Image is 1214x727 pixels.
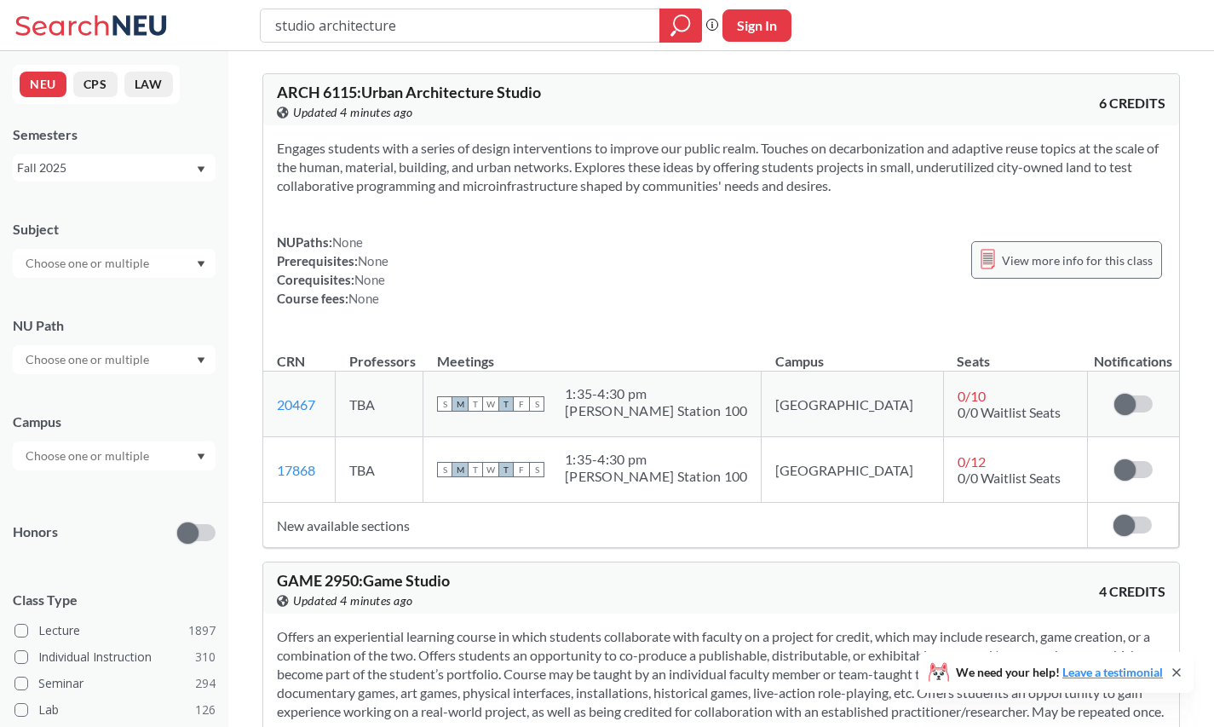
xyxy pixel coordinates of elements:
[958,404,1061,420] span: 0/0 Waitlist Seats
[483,462,498,477] span: W
[514,396,529,412] span: F
[14,699,216,721] label: Lab
[483,396,498,412] span: W
[1099,582,1165,601] span: 4 CREDITS
[73,72,118,97] button: CPS
[17,159,195,177] div: Fall 2025
[13,249,216,278] div: Dropdown arrow
[762,437,943,503] td: [GEOGRAPHIC_DATA]
[197,357,205,364] svg: Dropdown arrow
[277,233,388,308] div: NUPaths: Prerequisites: Corequisites: Course fees:
[13,220,216,239] div: Subject
[452,462,468,477] span: M
[277,352,305,371] div: CRN
[659,9,702,43] div: magnifying glass
[670,14,691,38] svg: magnifying glass
[336,372,423,437] td: TBA
[14,620,216,642] label: Lecture
[263,503,1087,548] td: New available sections
[514,462,529,477] span: F
[336,437,423,503] td: TBA
[197,261,205,268] svg: Dropdown arrow
[293,103,413,122] span: Updated 4 minutes ago
[565,451,747,468] div: 1:35 - 4:30 pm
[1087,335,1178,372] th: Notifications
[195,674,216,693] span: 294
[13,413,216,431] div: Campus
[348,291,379,306] span: None
[958,388,986,404] span: 0 / 10
[195,648,216,666] span: 310
[14,646,216,668] label: Individual Instruction
[958,470,1061,486] span: 0/0 Waitlist Seats
[273,11,647,40] input: Class, professor, course number, "phrase"
[1062,665,1163,679] a: Leave a testimonial
[437,462,452,477] span: S
[17,253,160,274] input: Choose one or multiple
[1099,94,1165,113] span: 6 CREDITS
[277,627,1165,721] section: Offers an experiential learning course in which students collaborate with faculty on a project fo...
[332,234,363,250] span: None
[277,83,541,101] span: ARCH 6115 : Urban Architecture Studio
[958,453,986,470] span: 0 / 12
[358,253,388,268] span: None
[197,453,205,460] svg: Dropdown arrow
[452,396,468,412] span: M
[17,349,160,370] input: Choose one or multiple
[423,335,762,372] th: Meetings
[529,396,544,412] span: S
[565,402,747,419] div: [PERSON_NAME] Station 100
[13,345,216,374] div: Dropdown arrow
[20,72,66,97] button: NEU
[195,701,216,719] span: 126
[762,372,943,437] td: [GEOGRAPHIC_DATA]
[13,154,216,182] div: Fall 2025Dropdown arrow
[14,672,216,695] label: Seminar
[722,9,791,42] button: Sign In
[13,125,216,144] div: Semesters
[17,446,160,466] input: Choose one or multiple
[336,335,423,372] th: Professors
[437,396,452,412] span: S
[943,335,1087,372] th: Seats
[762,335,943,372] th: Campus
[565,468,747,485] div: [PERSON_NAME] Station 100
[468,396,483,412] span: T
[13,316,216,335] div: NU Path
[498,462,514,477] span: T
[1002,250,1153,271] span: View more info for this class
[13,591,216,609] span: Class Type
[354,272,385,287] span: None
[529,462,544,477] span: S
[277,571,450,590] span: GAME 2950 : Game Studio
[277,462,315,478] a: 17868
[277,396,315,413] a: 20467
[124,72,173,97] button: LAW
[197,166,205,173] svg: Dropdown arrow
[565,385,747,402] div: 1:35 - 4:30 pm
[13,522,58,542] p: Honors
[188,621,216,640] span: 1897
[293,591,413,610] span: Updated 4 minutes ago
[277,139,1165,195] section: Engages students with a series of design interventions to improve our public realm. Touches on de...
[13,441,216,470] div: Dropdown arrow
[498,396,514,412] span: T
[468,462,483,477] span: T
[956,666,1163,678] span: We need your help!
